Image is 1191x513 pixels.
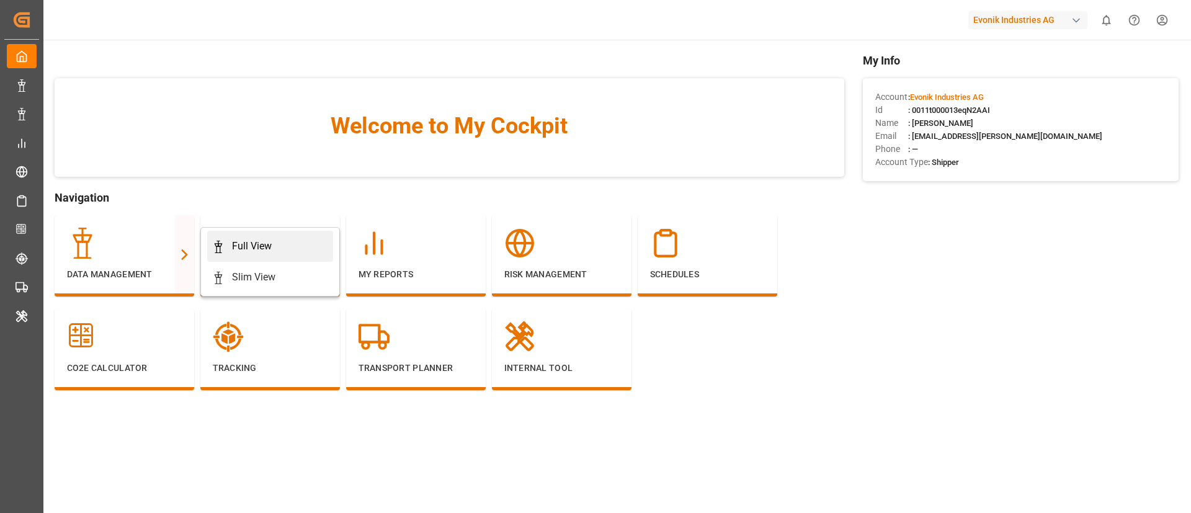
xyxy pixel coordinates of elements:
[875,143,908,156] span: Phone
[232,239,272,254] div: Full View
[79,109,819,143] span: Welcome to My Cockpit
[863,52,1179,69] span: My Info
[359,268,473,281] p: My Reports
[504,268,619,281] p: Risk Management
[908,145,918,154] span: : —
[67,268,182,281] p: Data Management
[875,104,908,117] span: Id
[908,105,990,115] span: : 0011t000013eqN2AAI
[968,11,1087,29] div: Evonik Industries AG
[207,262,333,293] a: Slim View
[1092,6,1120,34] button: show 0 new notifications
[875,91,908,104] span: Account
[908,132,1102,141] span: : [EMAIL_ADDRESS][PERSON_NAME][DOMAIN_NAME]
[910,92,984,102] span: Evonik Industries AG
[968,8,1092,32] button: Evonik Industries AG
[1120,6,1148,34] button: Help Center
[928,158,959,167] span: : Shipper
[232,270,275,285] div: Slim View
[359,362,473,375] p: Transport Planner
[504,362,619,375] p: Internal Tool
[875,117,908,130] span: Name
[213,362,328,375] p: Tracking
[67,362,182,375] p: CO2e Calculator
[875,130,908,143] span: Email
[650,268,765,281] p: Schedules
[207,231,333,262] a: Full View
[908,92,984,102] span: :
[55,189,844,206] span: Navigation
[875,156,928,169] span: Account Type
[908,118,973,128] span: : [PERSON_NAME]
